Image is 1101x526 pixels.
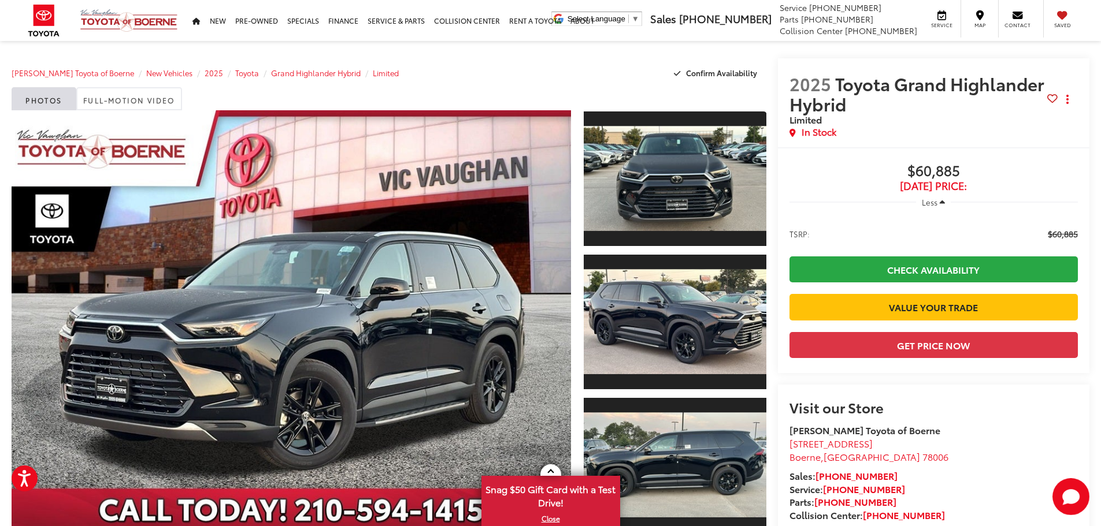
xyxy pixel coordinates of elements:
[922,450,948,463] span: 78006
[789,113,822,126] span: Limited
[809,2,881,13] span: [PHONE_NUMBER]
[789,71,1044,116] span: Toyota Grand Highlander Hybrid
[1004,21,1030,29] span: Contact
[789,163,1078,180] span: $60,885
[789,482,905,495] strong: Service:
[1050,21,1075,29] span: Saved
[668,63,766,83] button: Confirm Availability
[12,87,76,110] a: Photos
[789,332,1078,358] button: Get Price Now
[789,228,810,240] span: TSRP:
[1052,478,1089,515] button: Toggle Chat Window
[12,68,134,78] a: [PERSON_NAME] Toyota of Boerne
[789,294,1078,320] a: Value Your Trade
[271,68,361,78] a: Grand Highlander Hybrid
[929,21,955,29] span: Service
[235,68,259,78] a: Toyota
[568,14,625,23] span: Select Language
[1048,228,1078,240] span: $60,885
[789,450,821,463] span: Boerne
[780,13,799,25] span: Parts
[823,482,905,495] a: [PHONE_NUMBER]
[780,2,807,13] span: Service
[789,450,948,463] span: ,
[80,9,178,32] img: Vic Vaughan Toyota of Boerne
[922,197,937,207] span: Less
[789,495,896,508] strong: Parts:
[789,437,873,450] span: [STREET_ADDRESS]
[801,13,873,25] span: [PHONE_NUMBER]
[815,469,898,482] a: [PHONE_NUMBER]
[483,477,619,512] span: Snag $50 Gift Card with a Test Drive!
[650,11,676,26] span: Sales
[780,25,843,36] span: Collision Center
[789,469,898,482] strong: Sales:
[581,270,768,374] img: 2025 Toyota Grand Highlander Hybrid Limited
[146,68,192,78] a: New Vehicles
[632,14,639,23] span: ▼
[1052,478,1089,515] svg: Start Chat
[584,110,766,247] a: Expand Photo 1
[686,68,757,78] span: Confirm Availability
[679,11,772,26] span: [PHONE_NUMBER]
[581,412,768,517] img: 2025 Toyota Grand Highlander Hybrid Limited
[802,125,836,139] span: In Stock
[845,25,917,36] span: [PHONE_NUMBER]
[789,256,1078,282] a: Check Availability
[581,126,768,231] img: 2025 Toyota Grand Highlander Hybrid Limited
[205,68,223,78] a: 2025
[789,400,1078,415] h2: Visit our Store
[967,21,992,29] span: Map
[584,253,766,390] a: Expand Photo 2
[1066,95,1069,104] span: dropdown dots
[789,180,1078,192] span: [DATE] Price:
[1058,89,1078,110] button: Actions
[628,14,629,23] span: ​
[863,508,945,521] a: [PHONE_NUMBER]
[789,437,948,463] a: [STREET_ADDRESS] Boerne,[GEOGRAPHIC_DATA] 78006
[789,508,945,521] strong: Collision Center:
[789,71,831,96] span: 2025
[824,450,920,463] span: [GEOGRAPHIC_DATA]
[814,495,896,508] a: [PHONE_NUMBER]
[916,192,951,212] button: Less
[789,423,940,437] strong: [PERSON_NAME] Toyota of Boerne
[568,14,639,23] a: Select Language​
[76,87,182,110] a: Full-Motion Video
[373,68,399,78] a: Limited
